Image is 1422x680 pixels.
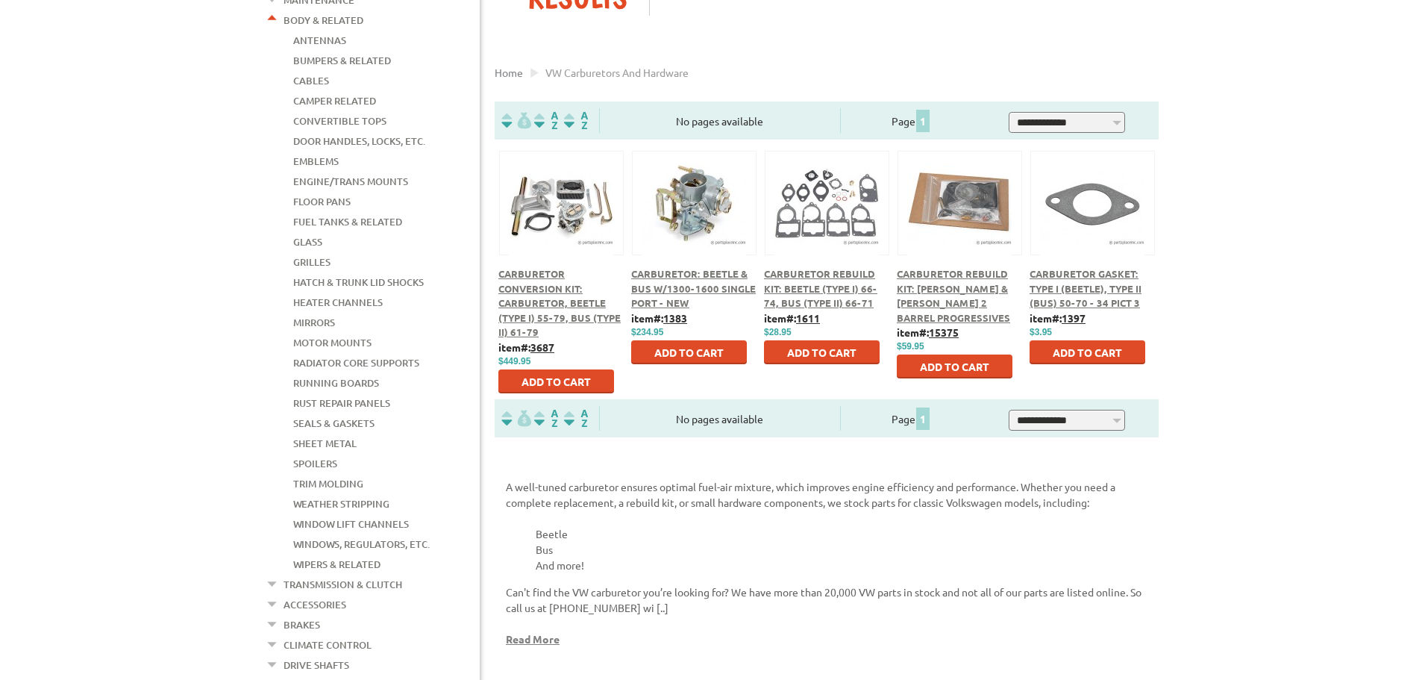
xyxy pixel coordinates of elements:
a: Body & Related [284,10,363,30]
span: $449.95 [498,356,530,366]
u: 15375 [929,325,959,339]
div: Page [840,406,983,431]
div: Page [840,108,983,133]
a: Rust Repair Panels [293,393,390,413]
img: Sort by Sales Rank [561,112,591,129]
span: Add to Cart [920,360,989,373]
a: Window Lift Channels [293,514,409,534]
img: Sort by Headline [531,112,561,129]
a: Brakes [284,615,320,634]
b: item#: [498,340,554,354]
u: 1383 [663,311,687,325]
button: Add to Cart [764,340,880,364]
a: Carburetor: Beetle & Bus w/1300-1600 Single Port - New [631,267,756,309]
a: Bumpers & Related [293,51,391,70]
a: Grilles [293,252,331,272]
span: Add to Cart [1053,346,1122,359]
div: No pages available [600,113,840,129]
a: Antennas [293,31,346,50]
span: Add to Cart [787,346,856,359]
img: filterpricelow.svg [501,112,531,129]
img: filterpricelow.svg [501,410,531,427]
p: Can't find the VW carburetor you’re looking for? We have more than 20,000 VW parts in stock and n... [506,584,1147,616]
a: Motor Mounts [293,333,372,352]
p: A well-tuned carburetor ensures optimal fuel-air mixture, which improves engine efficiency and pe... [506,479,1147,511]
a: Door Handles, Locks, Etc. [293,131,425,151]
span: 1 [916,408,930,430]
a: Hatch & Trunk Lid Shocks [293,272,424,292]
a: Carburetor Rebuild Kit: Beetle (Type I) 66-74, Bus (Type II) 66-71 [764,267,877,309]
a: Carburetor Gasket: Type I (Beetle), Type II (Bus) 50-70 - 34 PICT 3 [1030,267,1141,309]
a: Floor Pans [293,192,351,211]
span: $234.95 [631,327,663,337]
a: Read More [506,632,560,646]
a: Weather Stripping [293,494,389,514]
span: 1 [916,110,930,132]
a: Carburetor Rebuild Kit: [PERSON_NAME] & [PERSON_NAME] 2 Barrel Progressives [897,267,1010,324]
b: item#: [897,325,959,339]
a: Cables [293,71,329,90]
a: Glass [293,232,322,252]
u: 1397 [1062,311,1086,325]
a: Wipers & Related [293,555,380,574]
button: Add to Cart [631,340,747,364]
a: Trim Molding [293,474,363,493]
a: Heater Channels [293,293,383,312]
a: Seals & Gaskets [293,414,375,433]
a: Drive Shafts [284,655,349,675]
u: 1611 [796,311,820,325]
span: $28.95 [764,327,792,337]
a: Spoilers [293,454,337,473]
b: item#: [631,311,687,325]
a: Climate Control [284,635,372,655]
a: Transmission & Clutch [284,575,402,594]
li: Bus [536,542,1147,558]
a: Accessories [284,595,346,614]
a: Sheet Metal [293,434,357,453]
a: Fuel Tanks & Related [293,212,402,231]
button: Add to Cart [498,369,614,393]
img: Sort by Headline [531,410,561,427]
a: Running Boards [293,373,379,393]
span: Add to Cart [521,375,591,388]
b: item#: [764,311,820,325]
button: Add to Cart [1030,340,1145,364]
a: Mirrors [293,313,335,332]
span: Add to Cart [654,346,724,359]
a: Windows, Regulators, Etc. [293,534,430,554]
a: Radiator Core Supports [293,353,419,372]
a: Carburetor Conversion Kit: Carburetor, Beetle (Type I) 55-79, Bus (Type II) 61-79 [498,267,621,338]
a: Convertible Tops [293,111,386,131]
button: Add to Cart [897,355,1012,378]
span: VW carburetors and hardware [545,66,689,79]
li: Beetle [536,526,1147,542]
span: $3.95 [1030,327,1052,337]
u: 3687 [530,340,554,354]
a: Camper Related [293,91,376,110]
a: Emblems [293,152,339,171]
div: No pages available [600,411,840,427]
a: Engine/Trans Mounts [293,172,408,191]
b: item#: [1030,311,1086,325]
span: $59.95 [897,341,924,352]
li: And more! [536,558,1147,573]
img: Sort by Sales Rank [561,410,591,427]
a: Home [495,66,523,79]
